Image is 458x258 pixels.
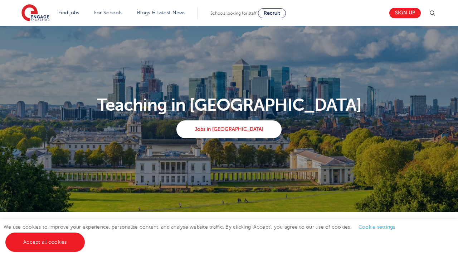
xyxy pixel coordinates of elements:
[137,10,186,15] a: Blogs & Latest News
[18,96,441,114] p: Teaching in [GEOGRAPHIC_DATA]
[94,10,122,15] a: For Schools
[389,8,421,18] a: Sign up
[5,233,85,252] a: Accept all cookies
[258,8,286,18] a: Recruit
[264,10,280,16] span: Recruit
[359,224,395,230] a: Cookie settings
[4,224,403,245] span: We use cookies to improve your experience, personalise content, and analyse website traffic. By c...
[210,11,257,16] span: Schools looking for staff
[58,10,79,15] a: Find jobs
[176,120,281,138] a: Jobs in [GEOGRAPHIC_DATA]
[21,4,49,22] img: Engage Education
